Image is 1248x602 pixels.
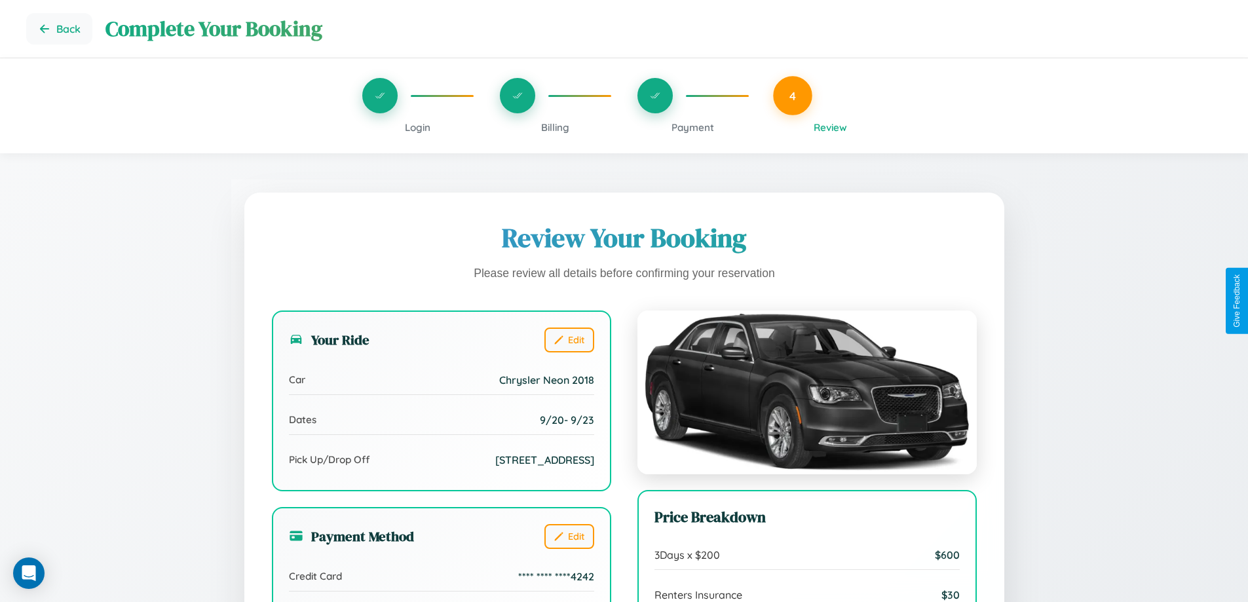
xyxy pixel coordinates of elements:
h3: Your Ride [289,330,369,349]
span: 9 / 20 - 9 / 23 [540,413,594,426]
span: Billing [541,121,569,134]
span: Pick Up/Drop Off [289,453,370,466]
span: Car [289,373,305,386]
button: Edit [544,524,594,549]
h1: Review Your Booking [272,220,977,255]
span: $ 600 [935,548,960,561]
button: Go back [26,13,92,45]
img: Chrysler Neon [637,310,977,474]
span: Dates [289,413,316,426]
button: Edit [544,328,594,352]
span: Review [814,121,847,134]
p: Please review all details before confirming your reservation [272,263,977,284]
span: Login [405,121,430,134]
span: Payment [671,121,714,134]
span: Chrysler Neon 2018 [499,373,594,386]
h1: Complete Your Booking [105,14,1222,43]
div: Give Feedback [1232,274,1241,328]
div: Open Intercom Messenger [13,557,45,589]
span: Credit Card [289,570,342,582]
h3: Price Breakdown [654,507,960,527]
span: [STREET_ADDRESS] [495,453,594,466]
span: Renters Insurance [654,588,742,601]
span: 3 Days x $ 200 [654,548,720,561]
span: $ 30 [941,588,960,601]
h3: Payment Method [289,527,414,546]
span: 4 [789,88,796,103]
